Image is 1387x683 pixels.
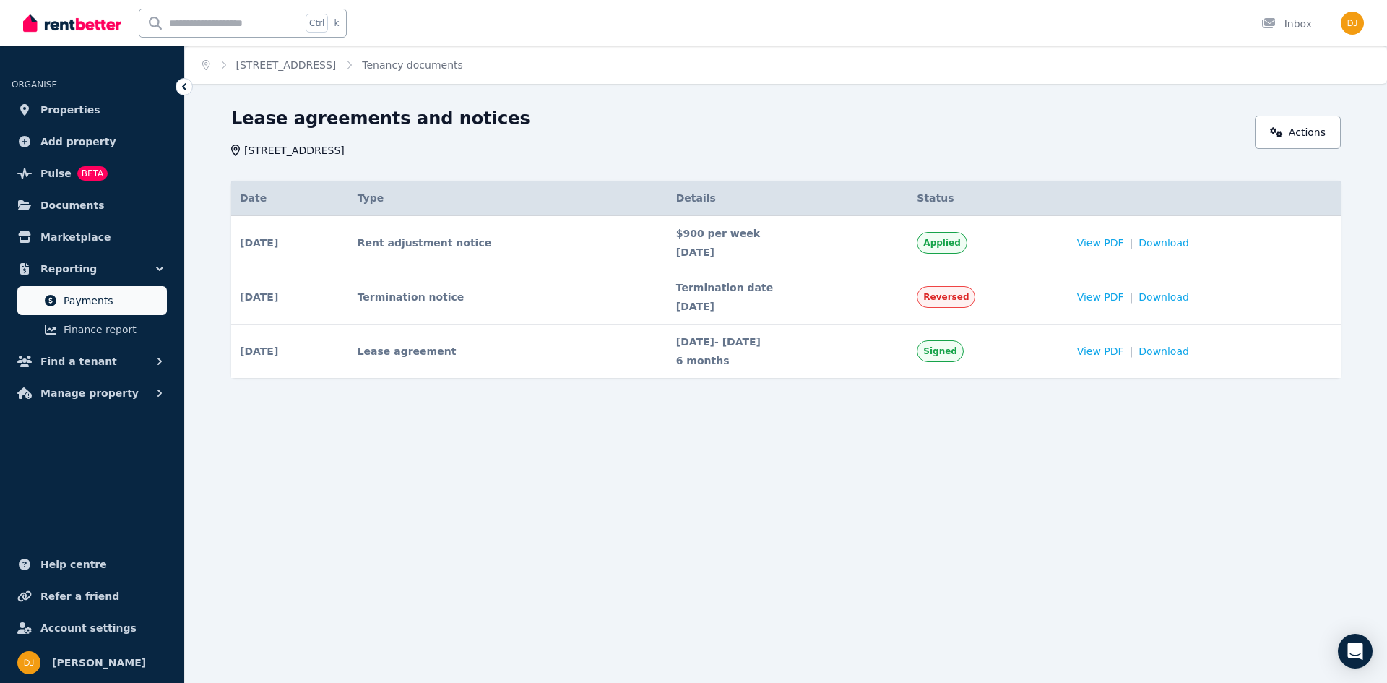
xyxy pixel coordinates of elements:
button: Find a tenant [12,347,173,376]
span: Termination date [676,280,900,295]
span: Add property [40,133,116,150]
span: [DATE] [240,290,278,304]
span: [DATE] [676,245,900,259]
span: Marketplace [40,228,111,246]
th: Date [231,181,349,216]
span: Pulse [40,165,72,182]
span: Account settings [40,619,137,637]
span: Refer a friend [40,588,119,605]
th: Details [667,181,909,216]
a: Payments [17,286,167,315]
span: Download [1138,236,1189,250]
span: [DATE] [240,236,278,250]
td: Lease agreement [349,325,667,379]
span: Payments [64,292,161,309]
span: View PDF [1077,290,1124,304]
span: Finance report [64,321,161,338]
img: Devendra Jain [17,651,40,674]
a: PulseBETA [12,159,173,188]
div: Inbox [1261,17,1312,31]
span: [PERSON_NAME] [52,654,146,671]
span: [DATE] [240,344,278,358]
a: Properties [12,95,173,124]
a: [STREET_ADDRESS] [236,59,337,71]
a: Add property [12,127,173,156]
td: Rent adjustment notice [349,216,667,270]
th: Type [349,181,667,216]
span: | [1130,344,1133,358]
a: Finance report [17,315,167,344]
span: Manage property [40,385,139,402]
h1: Lease agreements and notices [231,107,530,130]
a: Account settings [12,614,173,643]
button: Manage property [12,379,173,408]
span: Documents [40,197,105,214]
img: Devendra Jain [1341,12,1364,35]
span: Reporting [40,260,97,278]
a: Help centre [12,550,173,579]
span: Download [1138,290,1189,304]
span: Ctrl [306,14,328,33]
span: Reversed [923,291,969,303]
span: Signed [923,345,957,357]
span: $900 per week [676,226,900,241]
span: Download [1138,344,1189,358]
span: [DATE] [676,299,900,314]
span: Applied [923,237,960,249]
span: View PDF [1077,344,1124,358]
nav: Breadcrumb [185,46,480,84]
img: RentBetter [23,12,121,34]
span: Help centre [40,556,107,573]
span: BETA [77,166,108,181]
a: Actions [1255,116,1341,149]
span: View PDF [1077,236,1124,250]
div: Open Intercom Messenger [1338,634,1373,669]
span: [DATE] - [DATE] [676,335,900,349]
td: Termination notice [349,270,667,325]
th: Status [908,181,1068,216]
span: | [1130,236,1133,250]
a: Documents [12,191,173,220]
span: Find a tenant [40,353,117,370]
button: Reporting [12,254,173,283]
span: | [1130,290,1133,304]
a: Refer a friend [12,582,173,611]
span: [STREET_ADDRESS] [244,143,345,158]
span: 6 months [676,353,900,368]
a: Marketplace [12,223,173,252]
span: Tenancy documents [362,58,462,72]
span: Properties [40,101,100,119]
span: k [334,17,339,29]
span: ORGANISE [12,80,57,90]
